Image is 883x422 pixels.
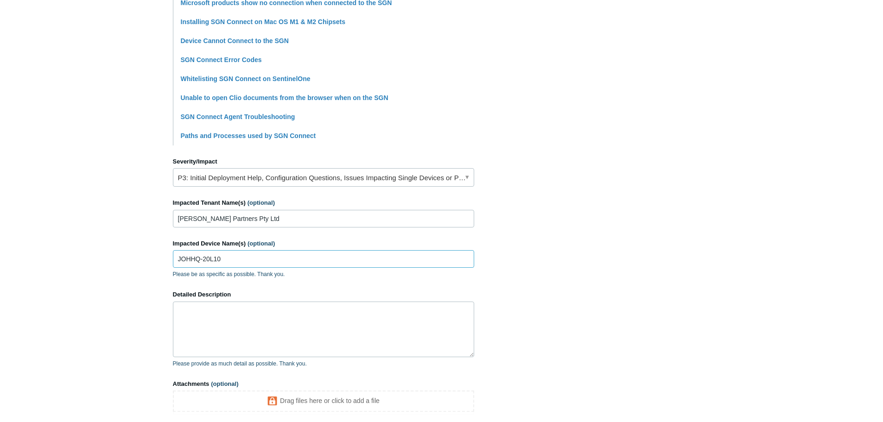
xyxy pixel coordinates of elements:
label: Severity/Impact [173,157,474,166]
a: SGN Connect Agent Troubleshooting [181,113,295,120]
a: SGN Connect Error Codes [181,56,262,63]
a: Device Cannot Connect to the SGN [181,37,289,44]
span: (optional) [248,240,275,247]
a: P3: Initial Deployment Help, Configuration Questions, Issues Impacting Single Devices or Past Out... [173,168,474,187]
label: Impacted Tenant Name(s) [173,198,474,208]
a: Unable to open Clio documents from the browser when on the SGN [181,94,388,101]
a: Paths and Processes used by SGN Connect [181,132,316,139]
a: Whitelisting SGN Connect on SentinelOne [181,75,311,82]
label: Impacted Device Name(s) [173,239,474,248]
label: Detailed Description [173,290,474,299]
span: (optional) [211,380,238,387]
span: (optional) [248,199,275,206]
p: Please be as specific as possible. Thank you. [173,270,474,278]
p: Please provide as much detail as possible. Thank you. [173,359,474,368]
label: Attachments [173,379,474,389]
a: Installing SGN Connect on Mac OS M1 & M2 Chipsets [181,18,346,25]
